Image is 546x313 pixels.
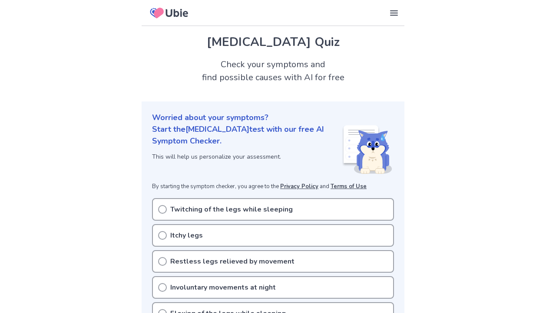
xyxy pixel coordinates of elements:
p: By starting the symptom checker, you agree to the and [152,183,394,191]
h1: [MEDICAL_DATA] Quiz [152,33,394,51]
p: Start the [MEDICAL_DATA] test with our free AI Symptom Checker. [152,124,342,147]
p: Itchy legs [170,230,203,241]
h2: Check your symptoms and find possible causes with AI for free [142,58,404,84]
p: Worried about your symptoms? [152,112,394,124]
a: Terms of Use [331,183,367,190]
p: Twitching of the legs while sleeping [170,204,293,215]
p: This will help us personalize your assessment. [152,152,342,161]
img: Shiba [342,125,392,174]
p: Involuntary movements at night [170,282,276,293]
p: Restless legs relieved by movement [170,256,295,267]
a: Privacy Policy [280,183,318,190]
